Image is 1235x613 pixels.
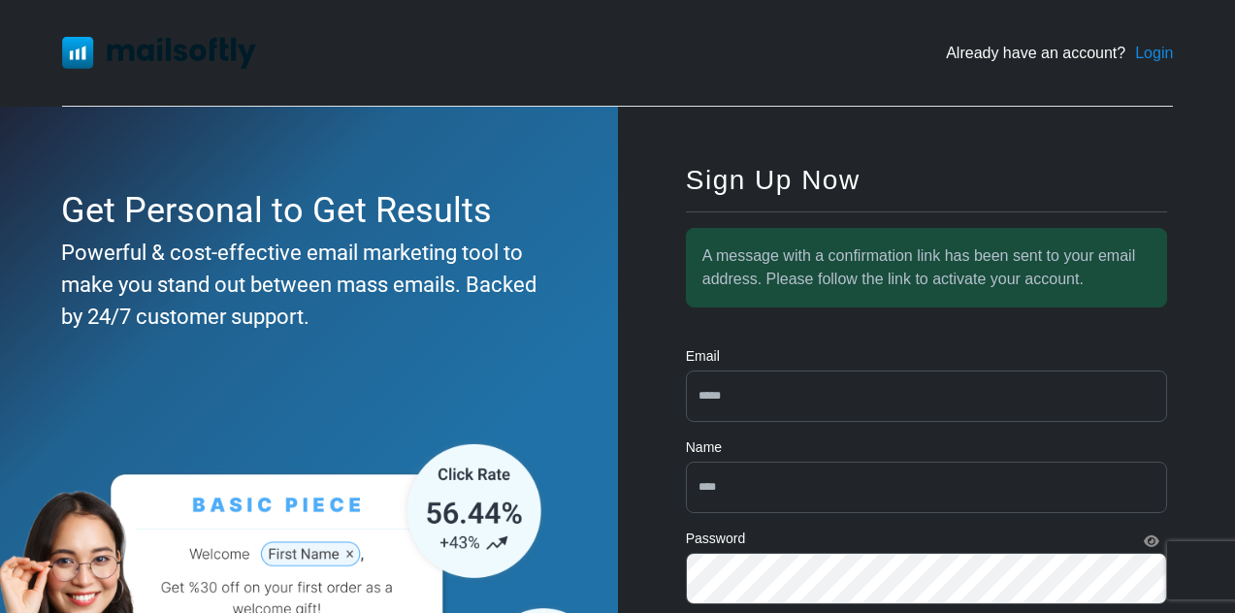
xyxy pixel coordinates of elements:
[1135,42,1173,65] a: Login
[61,237,547,333] div: Powerful & cost-effective email marketing tool to make you stand out between mass emails. Backed ...
[686,437,722,458] label: Name
[686,228,1167,307] div: A message with a confirmation link has been sent to your email address. Please follow the link to...
[946,42,1173,65] div: Already have an account?
[686,346,720,367] label: Email
[1144,534,1159,548] i: Show Password
[686,165,861,195] span: Sign Up Now
[61,184,547,237] div: Get Personal to Get Results
[686,529,745,549] label: Password
[62,37,256,68] img: Mailsoftly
